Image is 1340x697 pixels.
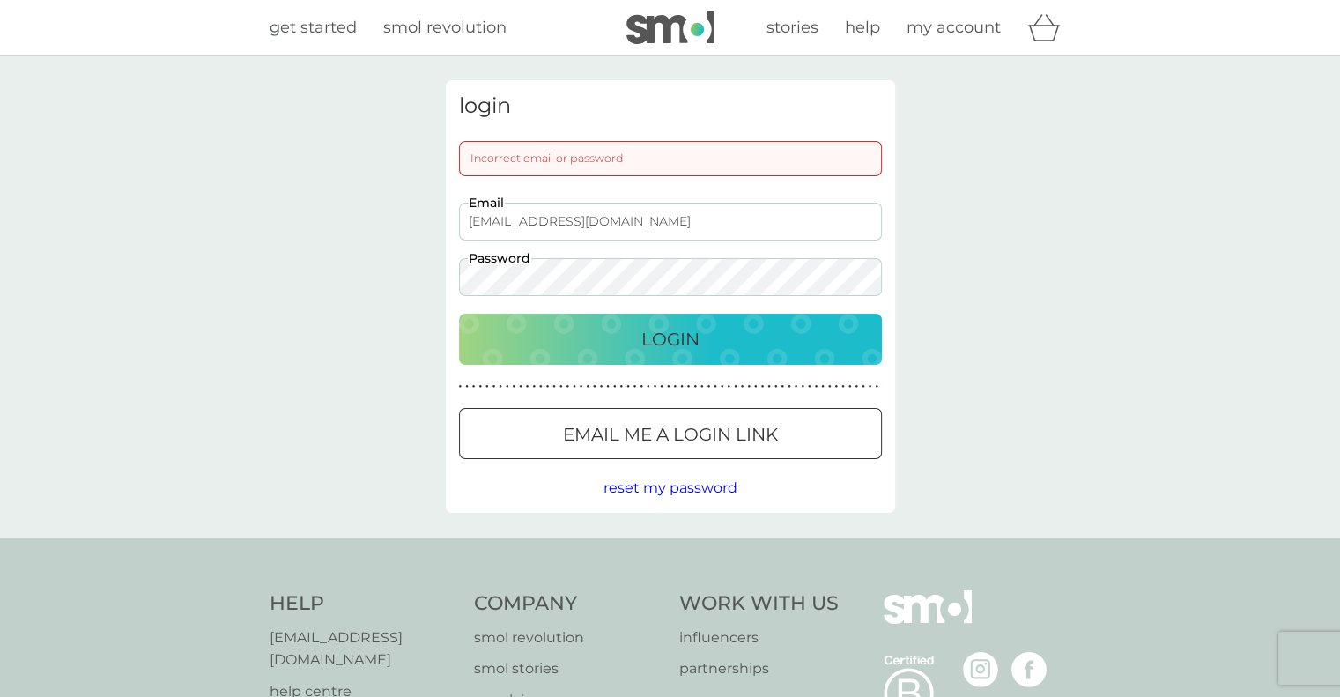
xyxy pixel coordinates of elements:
p: ● [734,382,737,391]
h3: login [459,93,882,119]
p: ● [660,382,663,391]
p: ● [478,382,482,391]
p: ● [721,382,724,391]
p: ● [841,382,845,391]
p: ● [606,382,610,391]
p: ● [788,382,791,391]
img: visit the smol Instagram page [963,652,998,687]
p: ● [855,382,858,391]
p: ● [633,382,637,391]
p: ● [808,382,811,391]
p: ● [848,382,852,391]
a: [EMAIL_ADDRESS][DOMAIN_NAME] [270,627,457,671]
h4: Work With Us [679,590,839,618]
p: ● [559,382,563,391]
p: ● [667,382,670,391]
p: ● [647,382,650,391]
button: Login [459,314,882,365]
p: ● [815,382,818,391]
span: stories [766,18,818,37]
p: ● [546,382,550,391]
h4: Company [474,590,662,618]
p: ● [707,382,711,391]
p: ● [506,382,509,391]
a: smol stories [474,657,662,680]
p: ● [875,382,878,391]
p: ● [513,382,516,391]
span: smol revolution [383,18,507,37]
p: ● [539,382,543,391]
p: ● [519,382,522,391]
button: Email me a login link [459,408,882,459]
p: ● [499,382,502,391]
p: ● [754,382,758,391]
p: ● [485,382,489,391]
div: basket [1027,10,1071,45]
p: ● [767,382,771,391]
p: ● [552,382,556,391]
p: ● [459,382,463,391]
a: get started [270,15,357,41]
p: ● [714,382,717,391]
img: smol [626,11,714,44]
p: ● [640,382,643,391]
img: smol [884,590,972,650]
a: stories [766,15,818,41]
p: ● [472,382,476,391]
a: smol revolution [474,627,662,649]
span: reset my password [603,479,737,496]
p: ● [492,382,496,391]
div: Incorrect email or password [459,141,882,176]
button: reset my password [603,477,737,500]
p: ● [774,382,778,391]
p: ● [465,382,469,391]
span: my account [907,18,1001,37]
p: ● [532,382,536,391]
p: ● [781,382,785,391]
p: Login [641,325,700,353]
p: ● [693,382,697,391]
a: smol revolution [383,15,507,41]
p: ● [741,382,744,391]
p: ● [674,382,677,391]
p: ● [620,382,624,391]
p: ● [835,382,839,391]
p: ● [593,382,596,391]
p: ● [680,382,684,391]
h4: Help [270,590,457,618]
p: ● [828,382,832,391]
p: ● [862,382,865,391]
p: ● [821,382,825,391]
span: help [845,18,880,37]
p: Email me a login link [563,420,778,449]
span: get started [270,18,357,37]
p: ● [626,382,630,391]
p: ● [801,382,804,391]
p: ● [700,382,704,391]
p: ● [795,382,798,391]
p: ● [566,382,570,391]
a: influencers [679,627,839,649]
p: ● [728,382,731,391]
p: ● [573,382,576,391]
a: my account [907,15,1001,41]
p: ● [613,382,617,391]
p: ● [687,382,691,391]
p: ● [586,382,589,391]
p: ● [747,382,751,391]
p: ● [654,382,657,391]
p: ● [580,382,583,391]
p: ● [869,382,872,391]
p: ● [600,382,603,391]
p: ● [761,382,765,391]
a: help [845,15,880,41]
img: visit the smol Facebook page [1011,652,1047,687]
a: partnerships [679,657,839,680]
p: ● [526,382,529,391]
